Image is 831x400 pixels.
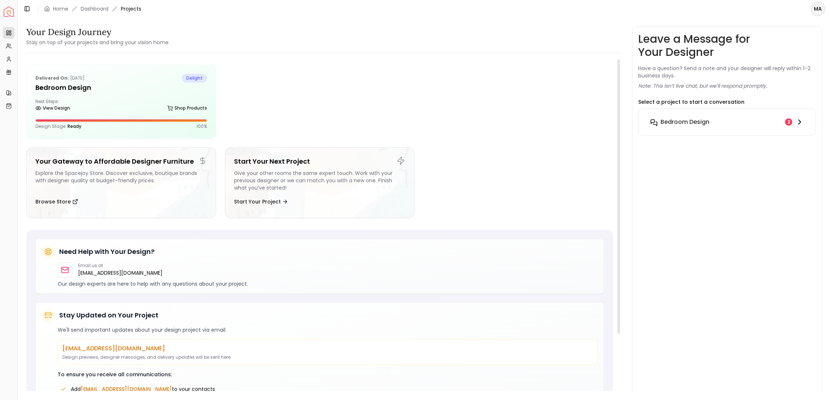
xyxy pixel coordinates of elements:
[4,7,14,17] a: Spacejoy
[196,123,207,129] p: 100 %
[81,5,108,12] a: Dashboard
[35,103,70,113] a: View Design
[71,385,215,393] span: Add to your contacts
[59,310,158,320] h5: Stay Updated on Your Project
[35,123,81,129] p: Design Stage:
[225,147,415,218] a: Start Your Next ProjectGive your other rooms the same expert touch. Work with your previous desig...
[53,5,68,12] a: Home
[4,7,14,17] img: Spacejoy Logo
[35,169,207,191] div: Explore the Spacejoy Store. Discover exclusive, boutique brands with designer quality at budget-f...
[78,268,162,277] a: [EMAIL_ADDRESS][DOMAIN_NAME]
[58,371,598,378] p: To ensure you receive all communications:
[35,83,207,93] h5: Bedroom Design
[35,194,78,209] button: Browse Store
[44,5,141,12] nav: breadcrumb
[81,385,172,393] span: [EMAIL_ADDRESS][DOMAIN_NAME]
[167,103,207,113] a: Shop Products
[811,2,824,15] span: MA
[78,263,162,268] p: Email us at
[638,82,767,89] p: Note: This isn’t live chat, but we’ll respond promptly.
[58,280,598,287] p: Our design experts are here to help with any questions about your project.
[26,39,169,46] small: Stay on top of your projects and bring your vision home
[234,156,406,167] h5: Start Your Next Project
[121,5,141,12] span: Projects
[638,98,744,106] p: Select a project to start a conversation
[68,123,81,129] span: Ready
[35,99,207,113] div: Next Steps:
[35,74,85,83] p: [DATE]
[58,326,598,334] p: We'll send important updates about your design project via email:
[35,156,207,167] h5: Your Gateway to Affordable Designer Furniture
[35,75,69,81] b: Delivered on:
[644,115,810,129] button: Bedroom Design2
[234,194,288,209] button: Start Your Project
[26,147,216,218] a: Your Gateway to Affordable Designer FurnitureExplore the Spacejoy Store. Discover exclusive, bout...
[182,74,207,83] span: delight
[785,118,792,126] div: 2
[660,118,709,126] h6: Bedroom Design
[59,247,154,257] h5: Need Help with Your Design?
[638,33,816,59] h3: Leave a Message for Your Designer
[62,354,593,360] p: Design previews, designer messages, and delivery updates will be sent here
[638,65,816,79] p: Have a question? Send a note and your designer will reply within 1–2 business days.
[234,169,406,191] div: Give your other rooms the same expert touch. Work with your previous designer or we can match you...
[26,26,169,38] h3: Your Design Journey
[62,344,593,353] p: [EMAIL_ADDRESS][DOMAIN_NAME]
[811,1,825,16] button: MA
